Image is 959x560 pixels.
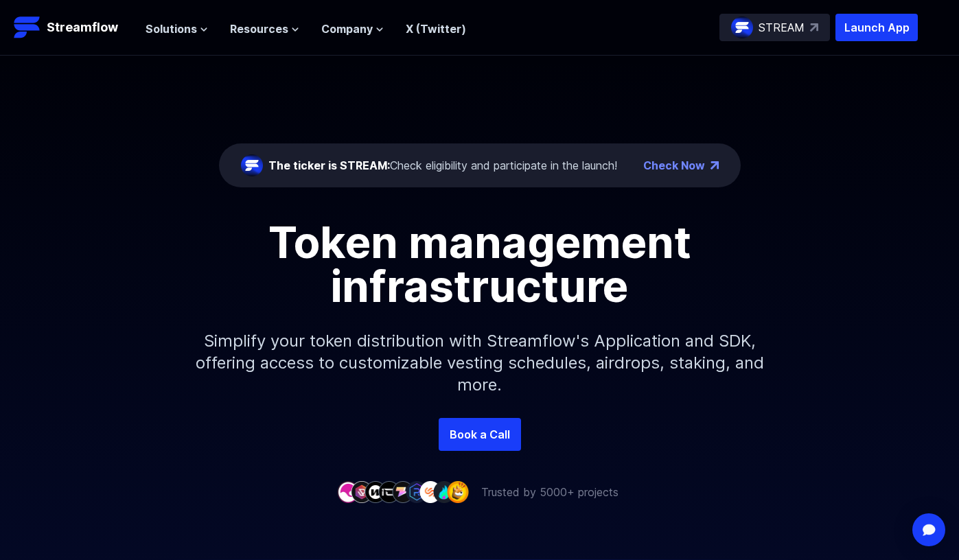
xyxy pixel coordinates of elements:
a: STREAM [719,14,830,41]
span: The ticker is STREAM: [268,159,390,172]
div: Check eligibility and participate in the launch! [268,157,617,174]
p: Streamflow [47,18,118,37]
img: top-right-arrow.png [710,161,719,170]
img: company-3 [365,481,386,502]
p: Trusted by 5000+ projects [481,484,619,500]
img: company-1 [337,481,359,502]
a: Book a Call [439,418,521,451]
a: Check Now [643,157,705,174]
span: Solutions [146,21,197,37]
div: Open Intercom Messenger [912,513,945,546]
p: Simplify your token distribution with Streamflow's Application and SDK, offering access to custom... [185,308,775,418]
h1: Token management infrastructure [171,220,789,308]
img: company-2 [351,481,373,502]
img: company-6 [406,481,428,502]
p: STREAM [759,19,805,36]
a: Streamflow [14,14,132,41]
img: company-4 [378,481,400,502]
a: X (Twitter) [406,22,466,36]
button: Resources [230,21,299,37]
span: Resources [230,21,288,37]
button: Company [321,21,384,37]
img: Streamflow Logo [14,14,41,41]
img: streamflow-logo-circle.png [731,16,753,38]
img: top-right-arrow.svg [810,23,818,32]
button: Launch App [835,14,918,41]
img: company-9 [447,481,469,502]
img: company-8 [433,481,455,502]
img: streamflow-logo-circle.png [241,154,263,176]
button: Solutions [146,21,208,37]
img: company-7 [419,481,441,502]
span: Company [321,21,373,37]
img: company-5 [392,481,414,502]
